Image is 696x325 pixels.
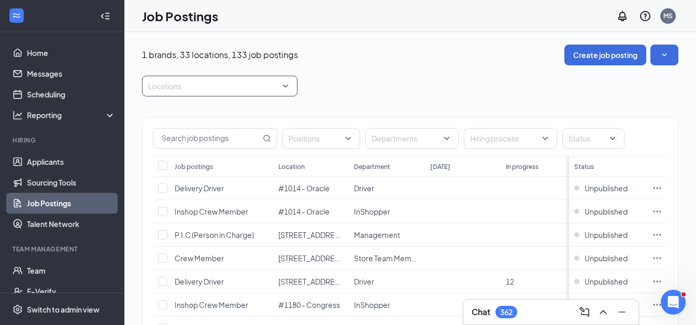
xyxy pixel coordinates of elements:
button: Create job posting [564,45,646,65]
button: Minimize [614,304,630,320]
svg: Ellipses [652,183,662,193]
span: Unpublished [585,276,628,287]
svg: SmallChevronDown [659,50,670,60]
a: Applicants [27,151,116,172]
td: Driver [349,177,424,200]
h3: Chat [472,306,490,318]
span: [STREET_ADDRESS] [278,230,346,239]
a: Talent Network [27,214,116,234]
div: Hiring [12,136,113,145]
span: Crew Member [175,253,224,263]
svg: QuestionInfo [639,10,651,22]
td: #106 - 14th Street [273,223,349,247]
div: Job postings [175,162,213,171]
div: 362 [500,308,513,317]
td: #106 - 14th Street [273,247,349,270]
span: Driver [354,277,374,286]
span: Store Team Members [354,253,427,263]
svg: Settings [12,304,23,315]
th: In progress [501,156,576,177]
span: Delivery Driver [175,277,224,286]
span: #1014 - Oracle [278,183,330,193]
span: Inshop Crew Member [175,207,248,216]
td: Store Team Members [349,247,424,270]
td: InShopper [349,200,424,223]
span: Driver [354,183,374,193]
td: #106 - 14th Street [273,270,349,293]
svg: Collapse [100,11,110,21]
span: Management [354,230,400,239]
span: [STREET_ADDRESS] [278,253,346,263]
td: #1180 - Congress [273,293,349,317]
svg: Minimize [616,306,628,318]
a: Job Postings [27,193,116,214]
svg: MagnifyingGlass [263,134,271,143]
svg: Ellipses [652,276,662,287]
td: Management [349,223,424,247]
span: Inshop Crew Member [175,300,248,309]
iframe: Intercom live chat [661,290,686,315]
a: E-Verify [27,281,116,302]
div: Department [354,162,390,171]
span: P.I.C (Person in Charge) [175,230,254,239]
a: Scheduling [27,84,116,105]
td: InShopper [349,293,424,317]
div: Team Management [12,245,113,253]
a: Messages [27,63,116,84]
th: [DATE] [425,156,501,177]
span: InShopper [354,300,390,309]
svg: Notifications [616,10,629,22]
span: 12 [506,277,514,286]
a: Sourcing Tools [27,172,116,193]
svg: ChevronUp [597,306,609,318]
div: MS [663,11,673,20]
span: Unpublished [585,183,628,193]
h1: Job Postings [142,7,218,25]
span: Delivery Driver [175,183,224,193]
button: ComposeMessage [576,304,593,320]
th: Status [569,156,647,177]
span: [STREET_ADDRESS] [278,277,346,286]
td: #1014 - Oracle [273,200,349,223]
button: SmallChevronDown [650,45,678,65]
span: #1014 - Oracle [278,207,330,216]
td: Driver [349,270,424,293]
svg: Ellipses [652,206,662,217]
svg: Analysis [12,110,23,120]
td: #1014 - Oracle [273,177,349,200]
svg: Ellipses [652,230,662,240]
span: Unpublished [585,206,628,217]
a: Home [27,43,116,63]
svg: WorkstreamLogo [11,10,22,21]
span: Unpublished [585,230,628,240]
div: Switch to admin view [27,304,100,315]
svg: Ellipses [652,300,662,310]
svg: ComposeMessage [578,306,591,318]
input: Search job postings [153,129,261,148]
button: ChevronUp [595,304,612,320]
p: 1 brands, 33 locations, 133 job postings [142,49,298,61]
div: Location [278,162,305,171]
a: Team [27,260,116,281]
span: Unpublished [585,253,628,263]
div: Reporting [27,110,116,120]
span: #1180 - Congress [278,300,340,309]
svg: Ellipses [652,253,662,263]
span: InShopper [354,207,390,216]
